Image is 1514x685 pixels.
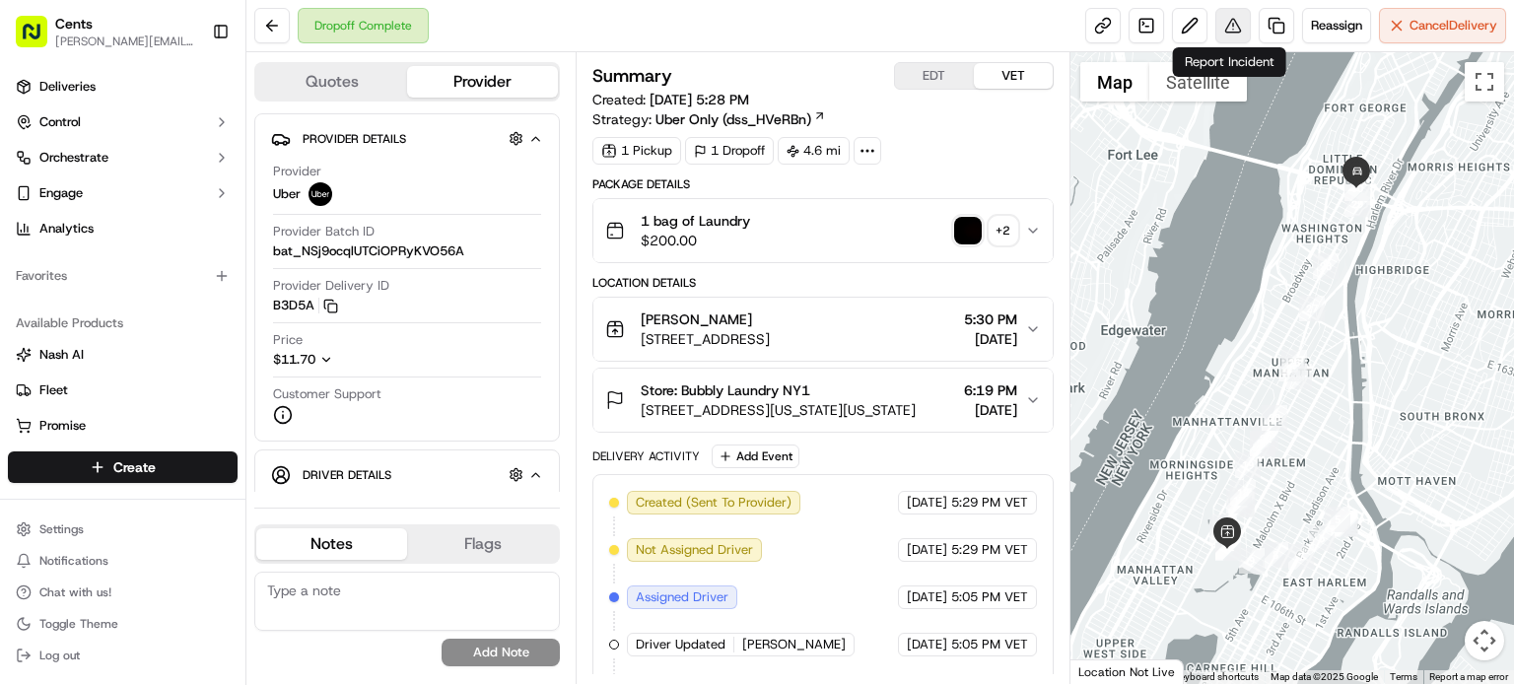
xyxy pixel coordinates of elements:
[39,286,151,306] span: Knowledge Base
[39,417,86,435] span: Promise
[593,199,1053,262] button: 1 bag of Laundry$200.00photo_proof_of_pickup image+2
[1465,62,1504,102] button: Toggle fullscreen view
[8,142,238,173] button: Orchestrate
[1429,671,1508,682] a: Report a map error
[8,579,238,606] button: Chat with us!
[8,8,204,55] button: Cents[PERSON_NAME][EMAIL_ADDRESS][PERSON_NAME][DOMAIN_NAME]
[655,109,826,129] a: Uber Only (dss_HVeRBn)
[256,528,407,560] button: Notes
[1070,659,1184,684] div: Location Not Live
[778,137,850,165] div: 4.6 mi
[1309,525,1335,551] div: 6
[39,584,111,600] span: Chat with us!
[8,339,238,371] button: Nash AI
[1075,658,1140,684] a: Open this area in Google Maps (opens a new window)
[655,109,811,129] span: Uber Only (dss_HVeRBn)
[951,588,1028,606] span: 5:05 PM VET
[39,149,108,167] span: Orchestrate
[113,457,156,477] span: Create
[1229,492,1255,517] div: 15
[39,220,94,238] span: Analytics
[641,380,810,400] span: Store: Bubbly Laundry NY1
[1262,405,1287,431] div: 23
[12,278,159,313] a: 📗Knowledge Base
[271,122,543,155] button: Provider Details
[273,385,381,403] span: Customer Support
[1235,452,1261,478] div: 19
[1174,670,1259,684] button: Keyboard shortcuts
[1286,364,1312,389] div: 24
[8,610,238,638] button: Toggle Theme
[1211,514,1237,540] div: 14
[951,494,1028,512] span: 5:29 PM VET
[592,448,700,464] div: Delivery Activity
[55,14,93,34] button: Cents
[951,541,1028,559] span: 5:29 PM VET
[1333,512,1358,537] div: 4
[1299,296,1325,321] div: 27
[273,277,389,295] span: Provider Delivery ID
[8,213,238,244] a: Analytics
[1313,253,1339,279] div: 28
[1215,534,1241,560] div: 12
[1379,8,1506,43] button: CancelDelivery
[167,288,182,304] div: 💻
[592,137,681,165] div: 1 Pickup
[8,106,238,138] button: Control
[8,451,238,483] button: Create
[592,275,1054,291] div: Location Details
[1311,17,1362,34] span: Reassign
[1215,535,1241,561] div: 10
[8,642,238,669] button: Log out
[990,217,1017,244] div: + 2
[8,375,238,406] button: Fleet
[20,288,35,304] div: 📗
[1230,480,1256,506] div: 18
[964,380,1017,400] span: 6:19 PM
[39,381,68,399] span: Fleet
[1465,621,1504,660] button: Map camera controls
[8,71,238,103] a: Deliveries
[16,381,230,399] a: Fleet
[1279,356,1305,381] div: 25
[1250,431,1275,456] div: 21
[196,334,239,349] span: Pylon
[20,188,55,224] img: 1736555255976-a54dd68f-1ca7-489b-9aae-adbdc363a1c4
[39,616,118,632] span: Toggle Theme
[256,66,407,98] button: Quotes
[1344,175,1370,201] div: 30
[273,351,447,369] button: $11.70
[273,185,301,203] span: Uber
[895,63,974,89] button: EDT
[592,176,1054,192] div: Package Details
[51,127,355,148] input: Got a question? Start typing here...
[907,636,947,653] span: [DATE]
[636,636,725,653] span: Driver Updated
[641,309,752,329] span: [PERSON_NAME]
[641,211,750,231] span: 1 bag of Laundry
[273,351,315,368] span: $11.70
[1344,191,1370,217] div: 29
[407,66,558,98] button: Provider
[974,63,1053,89] button: VET
[1302,8,1371,43] button: Reassign
[39,346,84,364] span: Nash AI
[1226,488,1252,514] div: 17
[8,515,238,543] button: Settings
[20,79,359,110] p: Welcome 👋
[20,20,59,59] img: Nash
[592,109,826,129] div: Strategy:
[273,242,464,260] span: bat_NSj9ocqlUTCiOPRyKVO56A
[8,260,238,292] div: Favorites
[159,278,324,313] a: 💻API Documentation
[641,329,770,349] span: [STREET_ADDRESS]
[1253,426,1278,451] div: 22
[954,217,982,244] img: photo_proof_of_pickup image
[592,67,672,85] h3: Summary
[907,541,947,559] span: [DATE]
[67,208,249,224] div: We're available if you need us!
[1271,671,1378,682] span: Map data ©2025 Google
[273,297,338,314] button: B3D5A
[16,417,230,435] a: Promise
